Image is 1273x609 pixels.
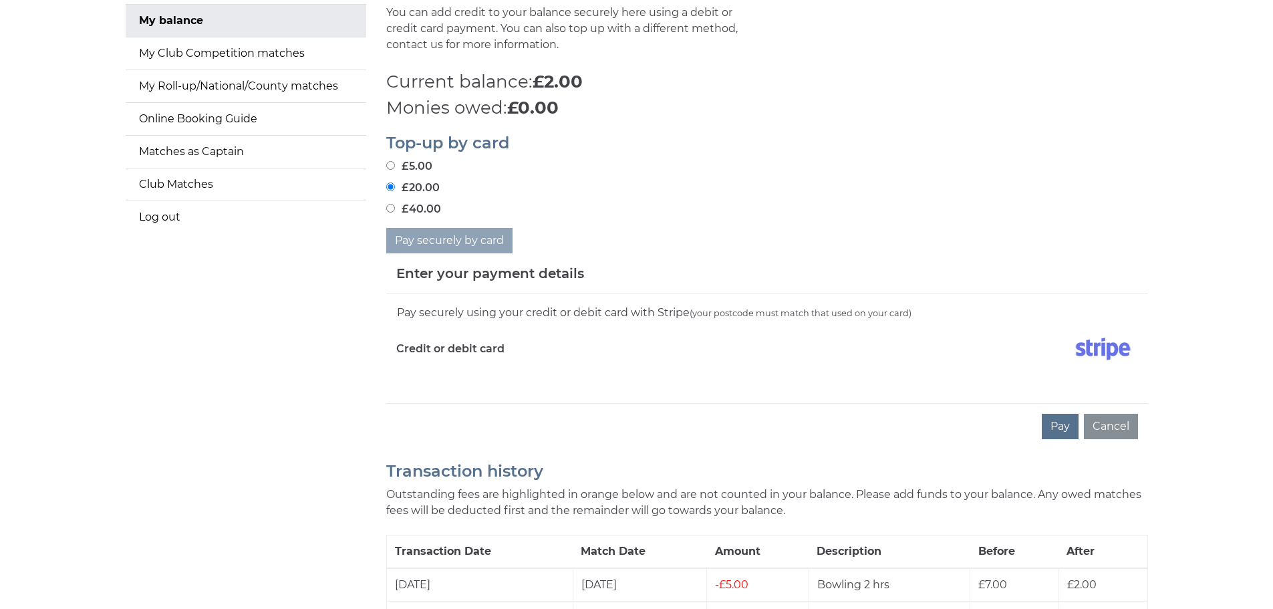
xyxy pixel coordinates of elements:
input: £40.00 [386,204,395,213]
span: £2.00 [1067,578,1097,591]
span: £5.00 [715,578,748,591]
p: Current balance: [386,69,1148,95]
h2: Transaction history [386,463,1148,480]
a: Log out [126,201,366,233]
strong: £0.00 [507,97,559,118]
input: £20.00 [386,182,395,191]
th: Before [970,535,1059,569]
th: Match Date [573,535,706,569]
p: Outstanding fees are highlighted in orange below and are not counted in your balance. Please add ... [386,487,1148,519]
td: Bowling 2 hrs [809,568,970,602]
a: Online Booking Guide [126,103,366,135]
input: £5.00 [386,161,395,170]
button: Pay [1042,414,1079,439]
h2: Top-up by card [386,134,1148,152]
h5: Enter your payment details [396,263,584,283]
label: £40.00 [386,201,441,217]
label: £20.00 [386,180,440,196]
th: Description [809,535,970,569]
th: Transaction Date [386,535,573,569]
button: Cancel [1084,414,1138,439]
th: After [1058,535,1147,569]
p: Monies owed: [386,95,1148,121]
iframe: Secure card payment input frame [396,371,1138,382]
a: My balance [126,5,366,37]
a: Club Matches [126,168,366,201]
td: [DATE] [573,568,706,602]
th: Amount [707,535,809,569]
label: Credit or debit card [396,332,505,366]
td: [DATE] [386,568,573,602]
a: Matches as Captain [126,136,366,168]
label: £5.00 [386,158,432,174]
small: (your postcode must match that used on your card) [690,308,911,318]
div: Pay securely using your credit or debit card with Stripe [396,304,1138,322]
button: Pay securely by card [386,228,513,253]
strong: £2.00 [533,71,583,92]
span: £7.00 [978,578,1007,591]
a: My Roll-up/National/County matches [126,70,366,102]
a: My Club Competition matches [126,37,366,70]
